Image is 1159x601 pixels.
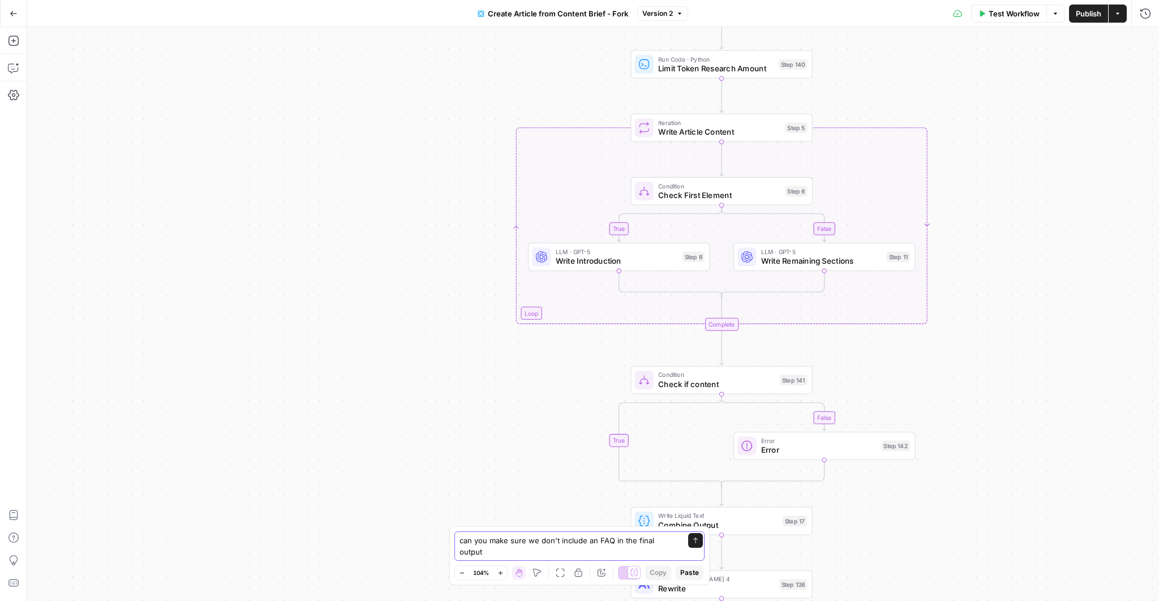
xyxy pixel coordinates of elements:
span: Check First Element [658,190,780,201]
span: 104% [473,568,489,577]
span: Error [761,436,877,445]
div: Run Code · PythonLimit Token Research AmountStep 140 [630,50,812,79]
span: LLM · [PERSON_NAME] 4 [658,574,774,584]
textarea: can you make sure we don't include an FAQ in the final output [460,535,677,557]
div: Complete [630,318,812,331]
span: Test Workflow [989,8,1040,19]
g: Edge from step_11 to step_6-conditional-end [722,271,824,298]
div: LLM · GPT-5Write IntroductionStep 8 [528,243,710,271]
g: Edge from step_5-iteration-end to step_141 [720,330,723,365]
span: Combine Output [658,519,778,531]
div: Write Liquid TextCombine OutputStep 17 [630,507,812,535]
span: Publish [1076,8,1101,19]
div: ErrorErrorStep 142 [733,432,915,460]
g: Edge from step_6 to step_8 [617,205,722,242]
span: Create Article from Content Brief - Fork [488,8,628,19]
g: Edge from step_5 to step_6 [720,141,723,176]
span: Write Liquid Text [658,511,778,521]
span: Run Code · Python [658,54,774,64]
button: Create Article from Content Brief - Fork [471,5,635,23]
g: Edge from step_141-conditional-end to step_17 [720,484,723,505]
g: Edge from step_141 to step_142 [722,394,826,431]
div: Step 6 [785,186,807,196]
span: Write Remaining Sections [761,255,882,267]
span: LLM · GPT-5 [761,247,882,256]
button: Version 2 [637,6,688,21]
span: Rewrite [658,582,774,594]
g: Edge from step_8 to step_6-conditional-end [619,271,722,298]
div: Complete [705,318,739,331]
g: Edge from step_6 to step_11 [722,205,826,242]
span: Limit Token Research Amount [658,63,774,75]
div: Step 138 [779,579,808,590]
span: Condition [658,370,775,380]
div: Step 140 [779,59,808,70]
span: Error [761,444,877,456]
div: LLM · [PERSON_NAME] 4RewriteStep 138 [630,570,812,599]
div: Step 5 [785,122,807,133]
span: Write Article Content [658,126,780,138]
g: Edge from step_1 to step_140 [720,15,723,49]
span: Write Introduction [556,255,678,267]
span: Check if content [658,379,775,390]
g: Edge from step_142 to step_141-conditional-end [722,460,824,487]
button: Test Workflow [971,5,1046,23]
button: Copy [645,565,671,580]
div: Step 17 [783,516,808,526]
button: Paste [676,565,703,580]
span: Iteration [658,118,780,127]
g: Edge from step_141 to step_141-conditional-end [619,394,722,487]
g: Edge from step_17 to step_138 [720,535,723,569]
div: LLM · GPT-5Write Remaining SectionsStep 11 [733,243,915,271]
span: Version 2 [642,8,673,19]
div: LoopIterationWrite Article ContentStep 5 [630,114,812,142]
div: ConditionCheck First ElementStep 6 [630,177,812,205]
button: Publish [1069,5,1108,23]
div: Step 141 [780,375,808,385]
div: Step 142 [881,440,910,451]
span: Paste [680,568,699,578]
div: ConditionCheck if contentStep 141 [630,366,812,394]
g: Edge from step_140 to step_5 [720,78,723,113]
span: LLM · GPT-5 [556,247,678,256]
div: Step 11 [887,252,910,263]
div: Step 8 [682,252,705,263]
span: Condition [658,181,780,191]
span: Copy [650,568,667,578]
